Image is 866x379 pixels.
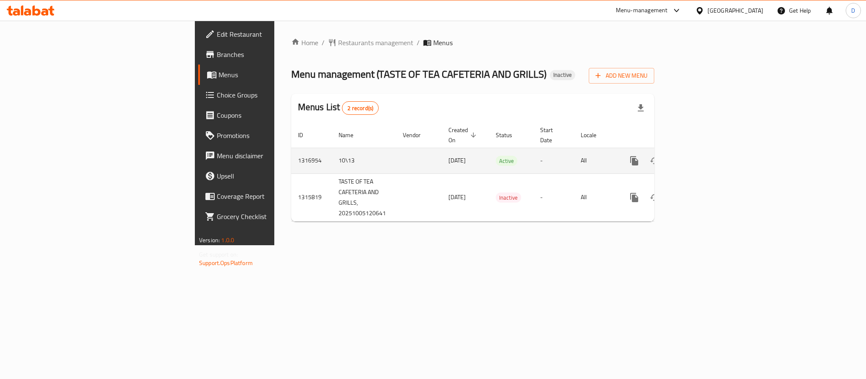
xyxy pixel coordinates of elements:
span: Active [496,156,517,166]
span: D [851,6,855,15]
span: Inactive [496,193,521,203]
li: / [417,38,420,48]
a: Support.OpsPlatform [199,257,253,268]
span: Created On [448,125,479,145]
a: Restaurants management [328,38,413,48]
td: - [533,173,574,221]
table: enhanced table [291,122,712,222]
td: - [533,148,574,173]
a: Promotions [198,125,339,146]
span: Vendor [403,130,432,140]
button: Change Status [645,187,665,208]
td: TASTE OF TEA CAFETERIA AND GRILLS, 20251005120641 [332,173,396,221]
span: Branches [217,49,333,60]
a: Choice Groups [198,85,339,105]
span: Coupons [217,110,333,120]
a: Upsell [198,166,339,186]
span: Grocery Checklist [217,211,333,222]
span: Upsell [217,171,333,181]
span: ID [298,130,314,140]
th: Actions [617,122,712,148]
a: Edit Restaurant [198,24,339,44]
div: Total records count [342,101,379,115]
span: [DATE] [448,155,466,166]
h2: Menus List [298,101,379,115]
a: Branches [198,44,339,65]
span: Version: [199,235,220,246]
span: Inactive [550,71,575,79]
span: Name [339,130,364,140]
nav: breadcrumb [291,38,654,48]
span: Coverage Report [217,191,333,201]
button: Change Status [645,151,665,171]
a: Coverage Report [198,186,339,206]
span: Menu disclaimer [217,151,333,161]
span: Menu management ( TASTE OF TEA CAFETERIA AND GRILLS ) [291,65,546,84]
span: 2 record(s) [342,104,378,112]
span: Add New Menu [596,70,647,81]
td: All [574,148,617,173]
span: Edit Restaurant [217,29,333,39]
span: [DATE] [448,192,466,203]
span: Menus [219,70,333,80]
a: Grocery Checklist [198,206,339,227]
a: Menus [198,65,339,85]
td: All [574,173,617,221]
button: more [624,151,645,171]
div: [GEOGRAPHIC_DATA] [708,6,763,15]
span: Start Date [540,125,564,145]
a: Menu disclaimer [198,146,339,166]
span: Menus [433,38,453,48]
span: Choice Groups [217,90,333,100]
span: Restaurants management [338,38,413,48]
div: Export file [631,98,651,118]
button: Add New Menu [589,68,654,84]
span: 1.0.0 [221,235,234,246]
span: Promotions [217,130,333,141]
div: Inactive [550,70,575,80]
button: more [624,187,645,208]
div: Menu-management [616,5,668,16]
td: 10\13 [332,148,396,173]
span: Status [496,130,523,140]
span: Locale [581,130,607,140]
span: Get support on: [199,249,238,260]
a: Coupons [198,105,339,125]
